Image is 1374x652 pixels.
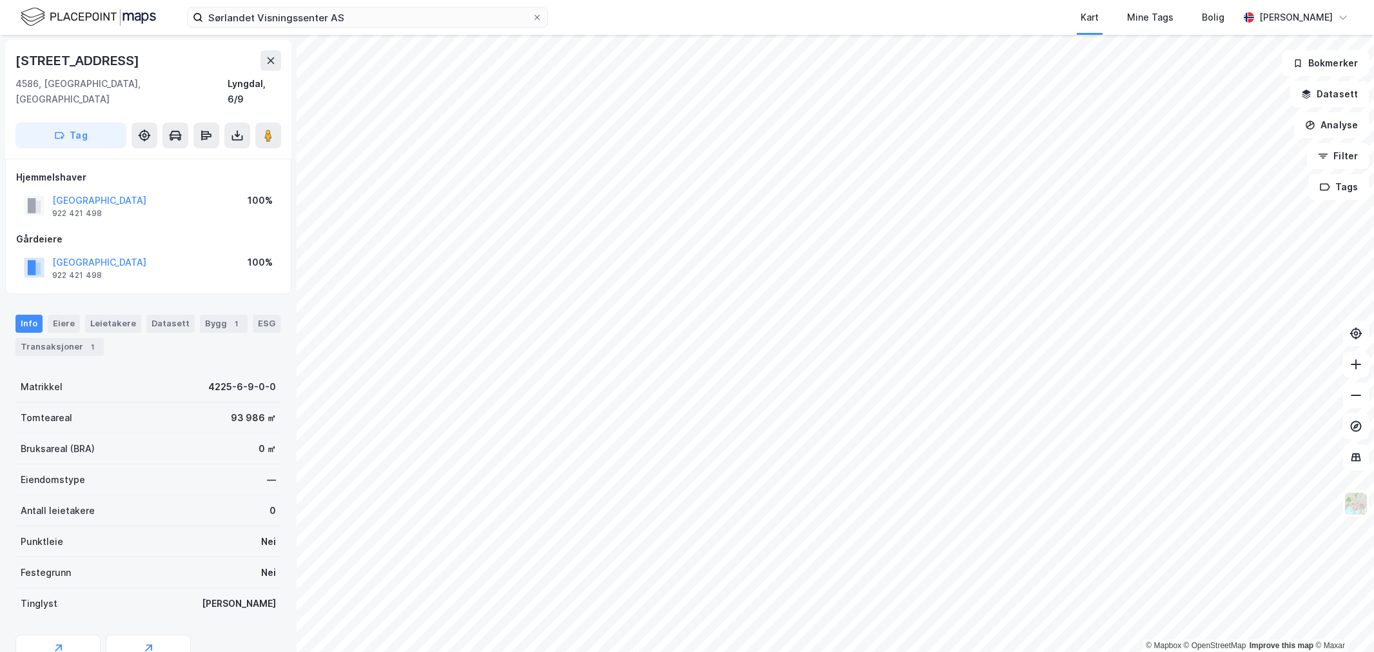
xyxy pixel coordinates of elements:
[1307,143,1369,169] button: Filter
[15,76,228,107] div: 4586, [GEOGRAPHIC_DATA], [GEOGRAPHIC_DATA]
[21,379,63,395] div: Matrikkel
[267,472,276,488] div: —
[21,503,95,519] div: Antall leietakere
[52,270,102,281] div: 922 421 498
[1309,174,1369,200] button: Tags
[248,255,273,270] div: 100%
[200,315,248,333] div: Bygg
[86,341,99,353] div: 1
[261,534,276,549] div: Nei
[248,193,273,208] div: 100%
[146,315,195,333] div: Datasett
[1310,590,1374,652] div: Kontrollprogram for chat
[1282,50,1369,76] button: Bokmerker
[259,441,276,457] div: 0 ㎡
[230,317,242,330] div: 1
[253,315,280,333] div: ESG
[1081,10,1099,25] div: Kart
[231,410,276,426] div: 93 986 ㎡
[208,379,276,395] div: 4225-6-9-0-0
[21,534,63,549] div: Punktleie
[270,503,276,519] div: 0
[15,50,142,71] div: [STREET_ADDRESS]
[1184,641,1246,650] a: OpenStreetMap
[228,76,281,107] div: Lyngdal, 6/9
[203,8,532,27] input: Søk på adresse, matrikkel, gårdeiere, leietakere eller personer
[1290,81,1369,107] button: Datasett
[1259,10,1333,25] div: [PERSON_NAME]
[15,123,126,148] button: Tag
[16,232,280,247] div: Gårdeiere
[21,410,72,426] div: Tomteareal
[1344,491,1368,516] img: Z
[261,565,276,580] div: Nei
[16,170,280,185] div: Hjemmelshaver
[15,338,104,356] div: Transaksjoner
[1250,641,1313,650] a: Improve this map
[1146,641,1181,650] a: Mapbox
[1127,10,1173,25] div: Mine Tags
[15,315,43,333] div: Info
[21,441,95,457] div: Bruksareal (BRA)
[21,565,71,580] div: Festegrunn
[1202,10,1224,25] div: Bolig
[1310,590,1374,652] iframe: Chat Widget
[85,315,141,333] div: Leietakere
[21,472,85,488] div: Eiendomstype
[52,208,102,219] div: 922 421 498
[21,6,156,28] img: logo.f888ab2527a4732fd821a326f86c7f29.svg
[21,596,57,611] div: Tinglyst
[202,596,276,611] div: [PERSON_NAME]
[1294,112,1369,138] button: Analyse
[48,315,80,333] div: Eiere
